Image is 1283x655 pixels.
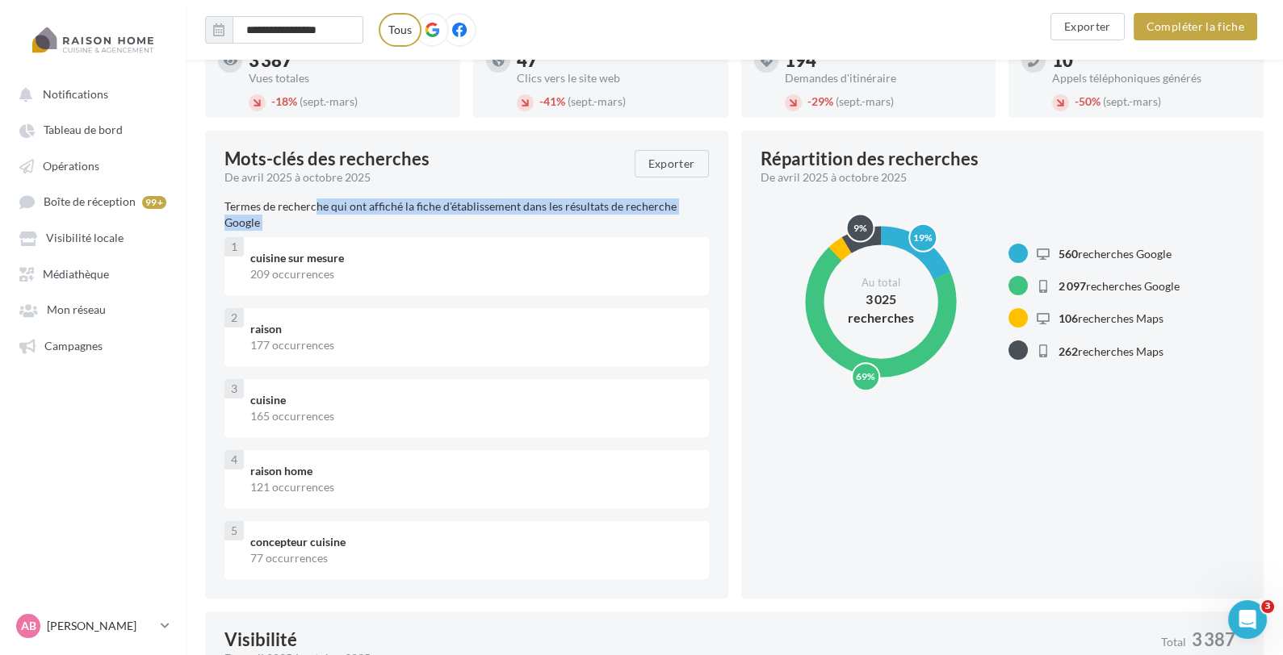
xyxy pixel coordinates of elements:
[13,611,173,641] a: AB [PERSON_NAME]
[635,150,709,177] button: Exporter
[1103,94,1161,108] span: (sept.-mars)
[761,169,1232,186] div: De avril 2025 à octobre 2025
[10,259,176,288] a: Médiathèque
[785,73,983,84] div: Demandes d'itinéraire
[250,463,696,479] div: raison home
[142,196,166,209] div: 99+
[224,379,244,398] div: 3
[1059,344,1164,357] span: recherches Maps
[1052,52,1251,69] div: 10
[46,232,124,245] span: Visibilité locale
[1059,279,1086,293] span: 2 097
[271,94,275,108] span: -
[44,195,136,209] span: Boîte de réception
[10,294,176,323] a: Mon réseau
[1075,94,1101,108] span: 50%
[47,618,154,634] p: [PERSON_NAME]
[568,94,626,108] span: (sept.-mars)
[43,87,108,101] span: Notifications
[250,479,696,495] div: 121 occurrences
[224,521,244,540] div: 5
[224,631,297,649] div: Visibilité
[300,94,358,108] span: (sept.-mars)
[379,13,421,47] label: Tous
[10,331,176,360] a: Campagnes
[250,337,696,353] div: 177 occurrences
[250,392,696,408] div: cuisine
[1192,631,1235,649] span: 3 387
[1052,73,1251,84] div: Appels téléphoniques générés
[1228,600,1267,639] iframe: Intercom live chat
[1127,19,1264,32] a: Compléter la fiche
[224,198,709,231] p: Termes de recherche qui ont affiché la fiche d'établissement dans les résultats de recherche Google
[1134,13,1257,40] button: Compléter la fiche
[1059,247,1078,261] span: 560
[539,94,565,108] span: 41%
[250,250,696,266] div: cuisine sur mesure
[1075,94,1079,108] span: -
[1059,311,1078,325] span: 106
[224,308,244,327] div: 2
[250,550,696,566] div: 77 occurrences
[1059,247,1172,261] span: recherches Google
[539,94,543,108] span: -
[250,321,696,337] div: raison
[1059,311,1164,325] span: recherches Maps
[1059,279,1180,293] span: recherches Google
[224,450,244,469] div: 4
[271,94,297,108] span: 18%
[249,73,447,84] div: Vues totales
[517,52,715,69] div: 47
[1161,636,1186,648] span: Total
[44,123,123,137] span: Tableau de bord
[250,408,696,424] div: 165 occurrences
[224,237,244,257] div: 1
[785,52,983,69] div: 194
[10,186,176,216] a: Boîte de réception 99+
[21,618,36,634] span: AB
[43,159,99,173] span: Opérations
[10,79,170,108] button: Notifications
[47,303,106,317] span: Mon réseau
[836,94,894,108] span: (sept.-mars)
[807,94,811,108] span: -
[10,115,176,144] a: Tableau de bord
[224,150,430,168] span: Mots-clés des recherches
[249,52,447,69] div: 3 387
[10,223,176,252] a: Visibilité locale
[44,339,103,353] span: Campagnes
[250,534,696,550] div: concepteur cuisine
[1059,344,1078,357] span: 262
[517,73,715,84] div: Clics vers le site web
[43,267,109,281] span: Médiathèque
[224,169,622,186] div: De avril 2025 à octobre 2025
[250,266,696,282] div: 209 occurrences
[1261,600,1274,613] span: 3
[761,150,979,168] div: Répartition des recherches
[10,151,176,180] a: Opérations
[1050,13,1125,40] button: Exporter
[807,94,833,108] span: 29%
